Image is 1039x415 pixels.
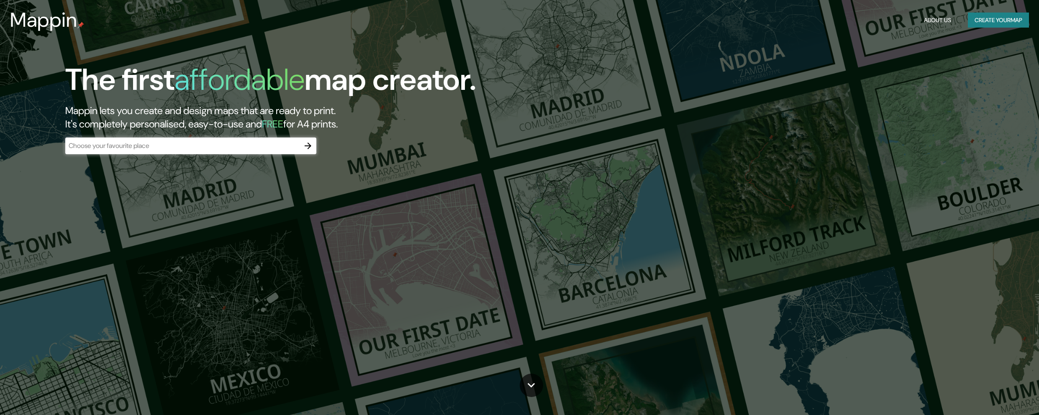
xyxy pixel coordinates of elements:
[65,104,585,131] h2: Mappin lets you create and design maps that are ready to print. It's completely personalised, eas...
[65,62,476,104] h1: The first map creator.
[174,60,305,99] h1: affordable
[262,117,283,130] h5: FREE
[10,8,77,32] h3: Mappin
[65,141,300,150] input: Choose your favourite place
[968,13,1029,28] button: Create yourmap
[921,13,954,28] button: About Us
[77,22,84,28] img: mappin-pin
